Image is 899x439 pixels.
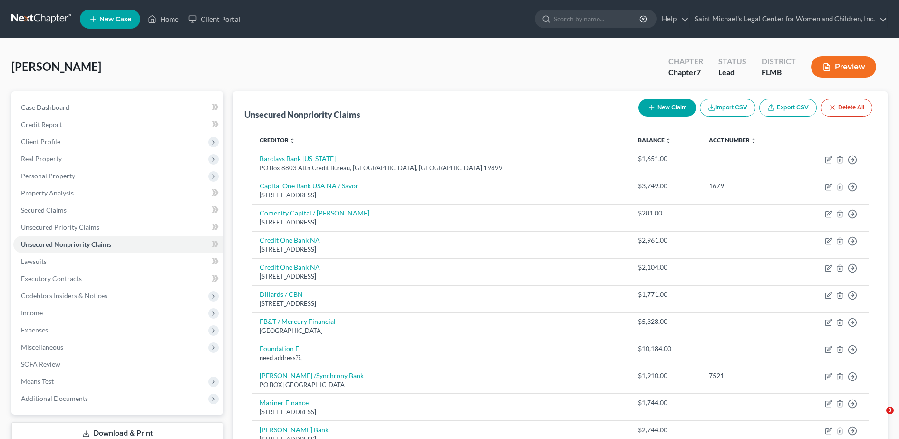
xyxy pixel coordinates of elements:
[638,398,694,408] div: $1,744.00
[260,426,329,434] a: [PERSON_NAME] Bank
[657,10,689,28] a: Help
[260,317,336,325] a: FB&T / Mercury Financial
[290,138,295,144] i: unfold_more
[762,67,796,78] div: FLMB
[759,99,817,117] a: Export CSV
[811,56,876,78] button: Preview
[21,274,82,283] span: Executory Contracts
[638,154,694,164] div: $1,651.00
[718,56,746,67] div: Status
[260,182,358,190] a: Capital One Bank USA NA / Savor
[260,326,623,335] div: [GEOGRAPHIC_DATA]
[638,317,694,326] div: $5,328.00
[13,116,223,133] a: Credit Report
[260,344,299,352] a: Foundation F
[260,380,623,390] div: PO BOX [GEOGRAPHIC_DATA]
[21,206,67,214] span: Secured Claims
[260,155,336,163] a: Barclays Bank [US_STATE]
[184,10,245,28] a: Client Portal
[13,356,223,373] a: SOFA Review
[244,109,360,120] div: Unsecured Nonpriority Claims
[260,191,623,200] div: [STREET_ADDRESS]
[13,99,223,116] a: Case Dashboard
[709,371,785,380] div: 7521
[99,16,131,23] span: New Case
[260,245,623,254] div: [STREET_ADDRESS]
[638,235,694,245] div: $2,961.00
[13,202,223,219] a: Secured Claims
[260,408,623,417] div: [STREET_ADDRESS]
[638,371,694,380] div: $1,910.00
[751,138,756,144] i: unfold_more
[638,344,694,353] div: $10,184.00
[21,377,54,385] span: Means Test
[638,208,694,218] div: $281.00
[21,394,88,402] span: Additional Documents
[21,155,62,163] span: Real Property
[260,218,623,227] div: [STREET_ADDRESS]
[260,263,320,271] a: Credit One Bank NA
[21,103,69,111] span: Case Dashboard
[21,257,47,265] span: Lawsuits
[21,223,99,231] span: Unsecured Priority Claims
[260,353,623,362] div: need address??,
[260,299,623,308] div: [STREET_ADDRESS]
[690,10,887,28] a: Saint Michael's Legal Center for Women and Children, Inc.
[260,399,309,407] a: Mariner Finance
[700,99,755,117] button: Import CSV
[13,236,223,253] a: Unsecured Nonpriority Claims
[638,263,694,272] div: $2,104.00
[21,189,74,197] span: Property Analysis
[21,309,43,317] span: Income
[554,10,641,28] input: Search by name...
[13,270,223,287] a: Executory Contracts
[666,138,671,144] i: unfold_more
[638,181,694,191] div: $3,749.00
[260,137,295,144] a: Creditor unfold_more
[696,68,701,77] span: 7
[638,290,694,299] div: $1,771.00
[260,164,623,173] div: PO Box 8803 Attn Credit Bureau, [GEOGRAPHIC_DATA], [GEOGRAPHIC_DATA] 19899
[821,99,872,117] button: Delete All
[13,185,223,202] a: Property Analysis
[260,290,303,298] a: Dillards / CBN
[668,56,703,67] div: Chapter
[21,292,107,300] span: Codebtors Insiders & Notices
[21,120,62,128] span: Credit Report
[13,219,223,236] a: Unsecured Priority Claims
[21,343,63,351] span: Miscellaneous
[21,172,75,180] span: Personal Property
[867,407,889,429] iframe: Intercom live chat
[260,209,369,217] a: Comenity Capital / [PERSON_NAME]
[13,253,223,270] a: Lawsuits
[11,59,101,73] span: [PERSON_NAME]
[21,240,111,248] span: Unsecured Nonpriority Claims
[143,10,184,28] a: Home
[21,137,60,146] span: Client Profile
[886,407,894,414] span: 3
[668,67,703,78] div: Chapter
[21,326,48,334] span: Expenses
[260,236,320,244] a: Credit One Bank NA
[260,272,623,281] div: [STREET_ADDRESS]
[762,56,796,67] div: District
[709,181,785,191] div: 1679
[260,371,364,380] a: [PERSON_NAME] /Synchrony Bank
[638,99,696,117] button: New Claim
[638,425,694,435] div: $2,744.00
[638,137,671,144] a: Balance unfold_more
[709,137,756,144] a: Acct Number unfold_more
[718,67,746,78] div: Lead
[21,360,60,368] span: SOFA Review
